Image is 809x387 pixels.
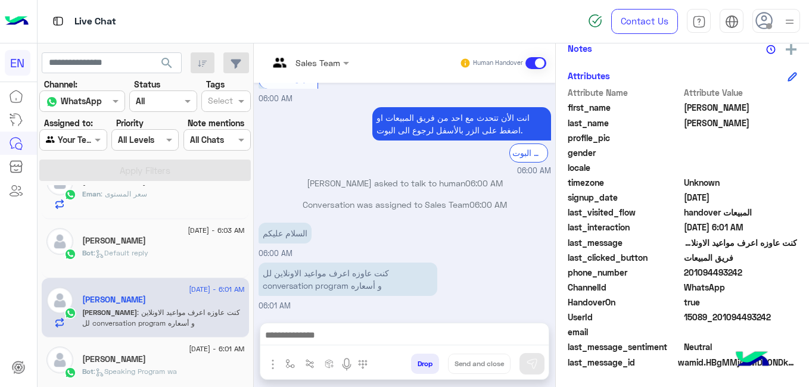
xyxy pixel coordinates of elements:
span: 06:00 AM [469,199,507,210]
span: last_interaction [568,221,682,233]
span: phone_number [568,266,682,279]
span: Bot [82,248,94,257]
span: 15089_201094493242 [684,311,798,323]
span: 201094493242 [684,266,798,279]
img: Trigger scenario [305,359,315,369]
img: make a call [358,360,368,369]
img: send attachment [266,357,280,372]
span: UserId [568,311,682,323]
span: فريق المبيعات [684,251,798,264]
button: Trigger scenario [300,354,320,373]
p: [PERSON_NAME] asked to talk to human [259,177,551,189]
h6: Notes [568,43,592,54]
img: tab [692,15,706,29]
img: send message [526,358,538,370]
span: Attribute Value [684,86,798,99]
span: Sayed Elbanna [684,117,798,129]
img: WhatsApp [64,307,76,319]
div: الرجوع الى البوت [509,143,548,162]
img: WhatsApp [64,248,76,260]
span: email [568,326,682,338]
span: Aya [684,101,798,114]
img: select flow [285,359,295,369]
button: Send and close [448,354,511,374]
img: tab [725,15,739,29]
img: defaultAdmin.png [46,228,73,255]
small: Human Handover [473,58,523,68]
label: Status [134,78,160,90]
span: true [684,296,798,308]
span: [DATE] - 6:01 AM [189,284,244,295]
span: Bot [82,367,94,376]
span: 06:00 AM [259,249,293,258]
img: defaultAdmin.png [46,347,73,373]
span: HandoverOn [568,296,682,308]
span: last_message_id [568,356,676,369]
span: Unknown [684,176,798,189]
span: last_message_sentiment [568,341,682,353]
p: Conversation was assigned to Sales Team [259,198,551,211]
img: add [786,44,796,55]
span: كنت عاوزه اعرف مواعيد الاونلاين لل conversation program و أسعاره [684,236,798,249]
p: 11/8/2025, 6:01 AM [259,263,437,296]
span: 2025-08-11T13:01:53.703Z [684,221,798,233]
span: last_message [568,236,682,249]
span: first_name [568,101,682,114]
p: 11/8/2025, 6:00 AM [259,223,312,244]
span: 0 [684,341,798,353]
span: wamid.HBgMMjAxMDk0NDkzMjQyFQIAEhggMkRERUU2RkQzNkUzQzY4MzY5OTM2RUZDQzQxMERGQzUA [678,356,797,369]
h5: Ahmed Hossam [82,354,146,364]
span: [DATE] - 6:01 AM [189,344,244,354]
span: profile_pic [568,132,682,144]
h6: Attributes [568,70,610,81]
span: 06:00 AM [465,178,503,188]
span: null [684,146,798,159]
span: : Default reply [94,248,148,257]
span: [DATE] - 6:03 AM [188,225,244,236]
button: search [153,52,182,78]
img: notes [766,45,776,54]
span: last_visited_flow [568,206,682,219]
img: WhatsApp [64,367,76,379]
span: كنت عاوزه اعرف مواعيد الاونلاين لل conversation program و أسعاره [82,308,240,327]
div: EN [5,50,30,76]
span: timezone [568,176,682,189]
span: last_clicked_button [568,251,682,264]
img: defaultAdmin.png [46,287,73,314]
span: null [684,161,798,174]
button: create order [320,354,340,373]
img: hulul-logo.png [732,339,773,381]
span: locale [568,161,682,174]
span: : Speaking Program wa [94,367,177,376]
span: سعر المستوى [101,189,147,198]
span: 06:00 AM [259,94,293,103]
span: Eman [82,189,101,198]
button: Apply Filters [39,160,251,181]
span: handover المبيعات [684,206,798,219]
p: Live Chat [74,14,116,30]
div: Select [206,94,233,110]
span: signup_date [568,191,682,204]
img: tab [51,14,66,29]
label: Channel: [44,78,77,90]
button: Drop [411,354,439,374]
span: null [684,326,798,338]
a: Contact Us [611,9,678,34]
span: gender [568,146,682,159]
span: [PERSON_NAME] [82,308,137,317]
span: search [160,56,174,70]
p: 11/8/2025, 6:00 AM [372,107,551,141]
span: 2 [684,281,798,294]
label: Priority [116,117,144,129]
h5: أحمد جبر [82,236,146,246]
img: send voice note [340,357,354,372]
img: create order [325,359,334,369]
a: tab [687,9,711,34]
span: 06:00 AM [517,166,551,177]
span: ChannelId [568,281,682,294]
label: Note mentions [188,117,244,129]
button: select flow [281,354,300,373]
span: Attribute Name [568,86,682,99]
label: Tags [206,78,225,90]
h5: Aya Sayed Elbanna [82,295,146,305]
